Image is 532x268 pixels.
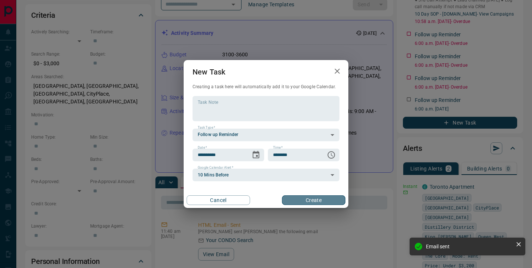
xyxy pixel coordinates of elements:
[198,165,233,170] label: Google Calendar Alert
[198,145,207,150] label: Date
[426,244,513,249] div: Email sent
[193,169,339,181] div: 10 Mins Before
[187,195,250,205] button: Cancel
[324,148,339,162] button: Choose time, selected time is 6:00 AM
[282,195,345,205] button: Create
[198,125,215,130] label: Task Type
[184,60,234,84] h2: New Task
[193,129,339,141] div: Follow up Reminder
[273,145,283,150] label: Time
[193,84,339,90] p: Creating a task here will automatically add it to your Google Calendar.
[249,148,263,162] button: Choose date, selected date is Aug 26, 2025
